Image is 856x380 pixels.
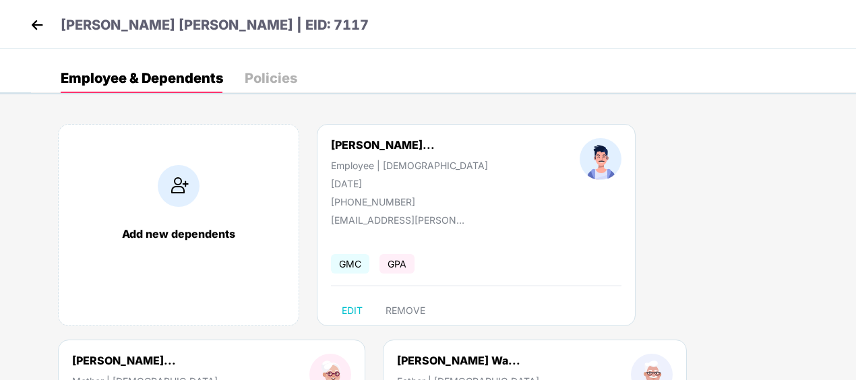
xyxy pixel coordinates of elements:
[386,305,425,316] span: REMOVE
[379,254,415,274] span: GPA
[375,300,436,321] button: REMOVE
[331,178,488,189] div: [DATE]
[397,354,520,367] div: [PERSON_NAME] Wa...
[245,71,297,85] div: Policies
[331,214,466,226] div: [EMAIL_ADDRESS][PERSON_NAME][DOMAIN_NAME]
[342,305,363,316] span: EDIT
[331,196,488,208] div: [PHONE_NUMBER]
[158,165,200,207] img: addIcon
[331,160,488,171] div: Employee | [DEMOGRAPHIC_DATA]
[331,300,373,321] button: EDIT
[72,227,285,241] div: Add new dependents
[331,254,369,274] span: GMC
[61,71,223,85] div: Employee & Dependents
[27,15,47,35] img: back
[72,354,176,367] div: [PERSON_NAME]...
[331,138,435,152] div: [PERSON_NAME]...
[61,15,369,36] p: [PERSON_NAME] [PERSON_NAME] | EID: 7117
[580,138,621,180] img: profileImage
